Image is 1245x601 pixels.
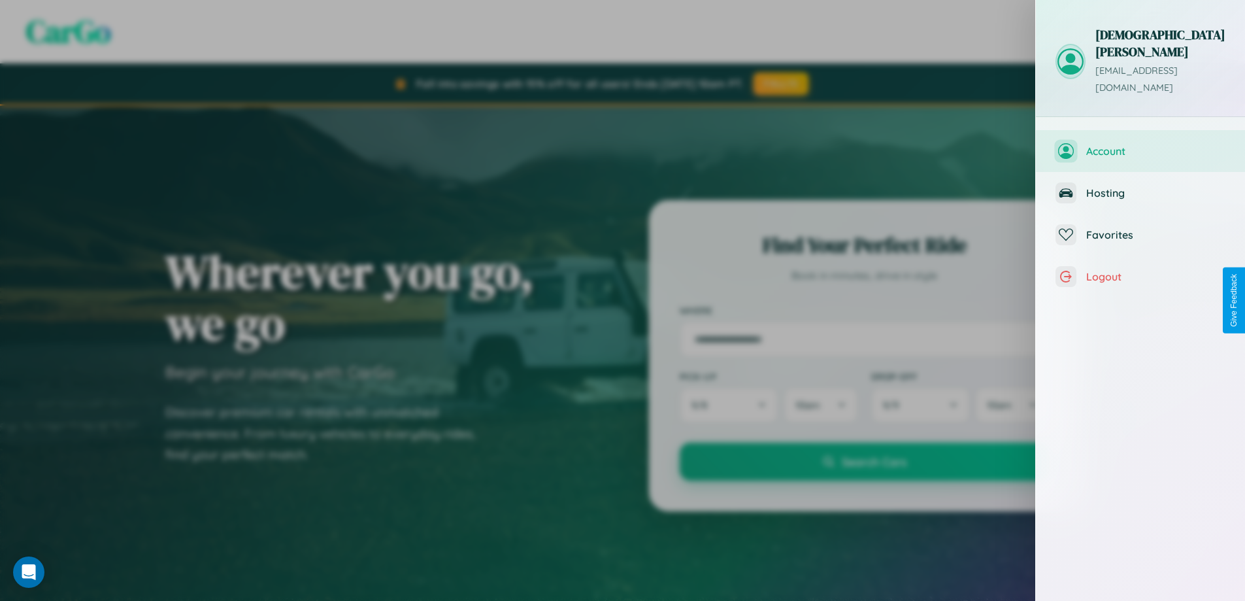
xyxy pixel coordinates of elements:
button: Favorites [1036,214,1245,256]
span: Logout [1086,270,1225,283]
button: Account [1036,130,1245,172]
p: [EMAIL_ADDRESS][DOMAIN_NAME] [1095,63,1225,97]
div: Give Feedback [1229,274,1238,327]
span: Account [1086,145,1225,158]
button: Hosting [1036,172,1245,214]
span: Favorites [1086,228,1225,241]
h3: [DEMOGRAPHIC_DATA] [PERSON_NAME] [1095,26,1225,60]
span: Hosting [1086,186,1225,199]
button: Logout [1036,256,1245,298]
div: Open Intercom Messenger [13,557,44,588]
